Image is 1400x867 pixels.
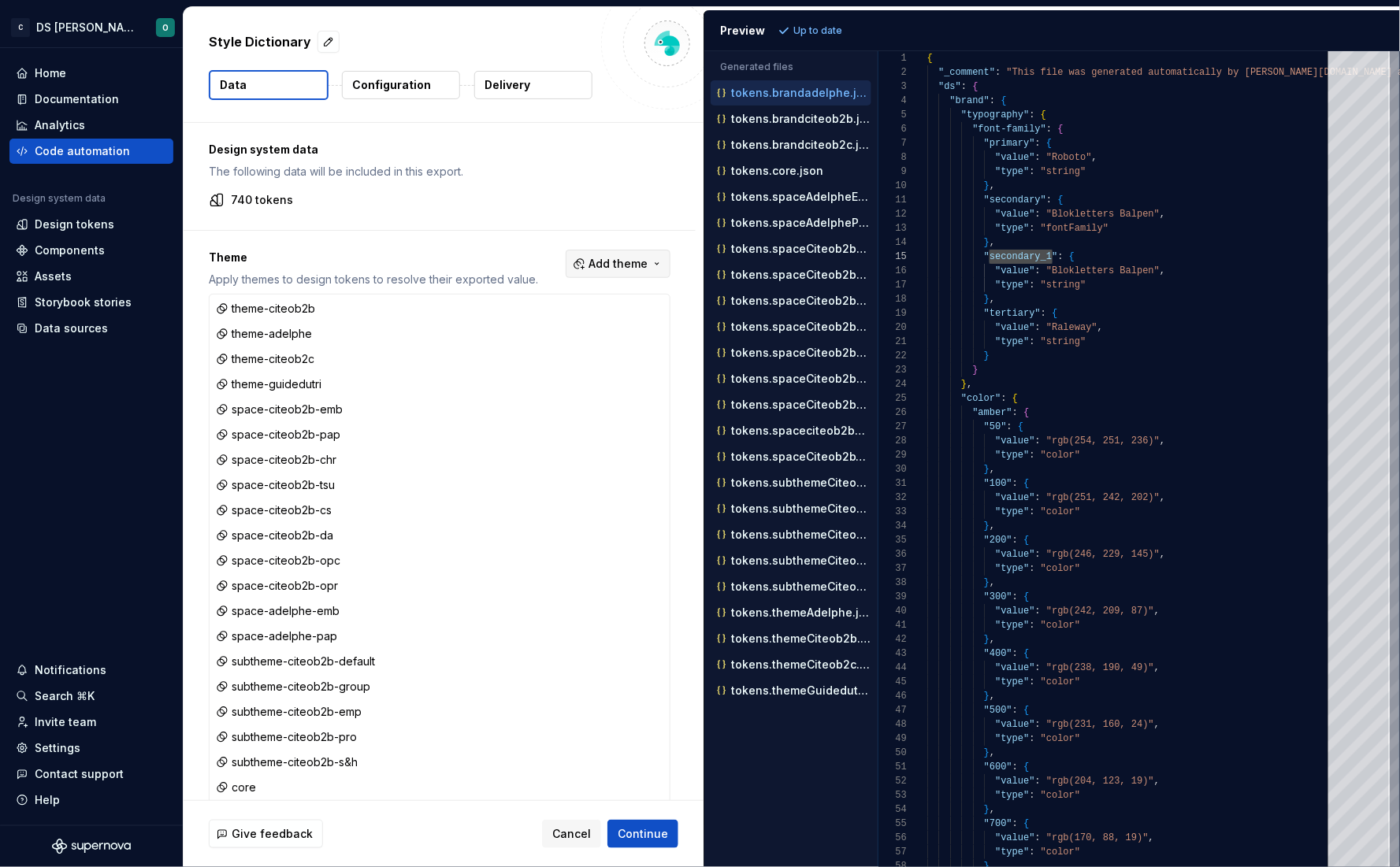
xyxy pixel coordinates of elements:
[1012,591,1018,602] span: :
[1160,492,1165,503] span: ,
[793,24,842,37] p: Up to date
[1160,549,1165,560] span: ,
[878,476,907,491] div: 31
[984,648,1012,659] span: "400"
[35,792,60,808] div: Help
[1041,620,1080,631] span: "color"
[35,243,105,258] div: Components
[474,71,592,99] button: Delivery
[1046,124,1052,135] span: :
[972,124,1046,135] span: "font-family"
[927,53,933,64] span: {
[216,301,315,317] div: theme-citeob2b
[984,478,1012,489] span: "100"
[1035,549,1041,560] span: :
[711,110,871,128] button: tokens.brandciteob2b.json
[878,221,907,235] div: 13
[589,256,648,272] span: Add theme
[731,113,871,125] p: tokens.brandciteob2b.json
[1041,676,1080,687] span: "color"
[552,826,591,842] span: Cancel
[9,113,173,138] a: Analytics
[1154,662,1160,673] span: ,
[878,519,907,533] div: 34
[216,679,370,695] div: subtheme-citeob2b-group
[1057,195,1063,206] span: {
[1052,308,1057,319] span: {
[1092,152,1097,163] span: ,
[9,761,173,787] button: Contact support
[1046,606,1154,617] span: "rgb(242, 209, 87)"
[995,322,1034,333] span: "value"
[731,632,871,645] p: tokens.themeCiteob2b.json
[711,552,871,569] button: tokens.subthemeCiteob2bPro.json
[878,377,907,391] div: 24
[1029,620,1034,631] span: :
[352,77,431,93] p: Configuration
[878,94,907,108] div: 4
[984,294,990,305] span: }
[995,265,1034,276] span: "value"
[878,136,907,150] div: 7
[711,500,871,517] button: tokens.subthemeCiteob2bEmp.json
[878,491,907,505] div: 32
[731,450,871,463] p: tokens.spaceCiteob2bTsu.json
[1029,336,1034,347] span: :
[52,839,131,854] a: Supernova Logo
[9,710,173,735] a: Invite team
[731,528,871,541] p: tokens.subthemeCiteob2bGroup.json
[731,320,871,333] p: tokens.spaceCiteob2bEmb.json
[1029,166,1034,177] span: :
[35,320,108,336] div: Data sources
[216,351,314,367] div: theme-citeob2c
[1046,322,1097,333] span: "Raleway"
[878,80,907,94] div: 3
[711,656,871,673] button: tokens.themeCiteob2c.json
[35,269,72,284] div: Assets
[342,71,460,99] button: Configuration
[216,502,332,518] div: space-citeob2b-cs
[731,398,871,411] p: tokens.spaceCiteob2bPap.json
[878,647,907,661] div: 43
[878,65,907,80] div: 2
[731,243,871,255] p: tokens.spaceCiteob2bChr.json
[711,344,871,361] button: tokens.spaceCiteob2bOpc.json
[35,217,114,232] div: Design tokens
[162,21,169,34] div: O
[972,407,1012,418] span: "amber"
[995,662,1034,673] span: "value"
[1001,95,1006,106] span: {
[1160,265,1165,276] span: ,
[1035,492,1041,503] span: :
[1012,648,1018,659] span: :
[1046,435,1160,446] span: "rgb(254, 251, 236)"
[878,335,907,349] div: 21
[216,654,375,669] div: subtheme-citeob2b-default
[878,292,907,306] div: 18
[878,122,907,136] div: 6
[9,87,173,112] a: Documentation
[35,91,119,107] div: Documentation
[967,379,972,390] span: ,
[711,396,871,413] button: tokens.spaceCiteob2bPap.json
[1069,251,1075,262] span: {
[984,350,990,361] span: }
[607,820,678,848] button: Continue
[1046,492,1160,503] span: "rgb(251, 242, 202)"
[9,238,173,263] a: Components
[878,618,907,632] div: 41
[216,452,336,468] div: space-citeob2b-chr
[36,20,137,35] div: DS [PERSON_NAME]
[711,318,871,335] button: tokens.spaceCiteob2bEmb.json
[1041,308,1046,319] span: :
[1029,506,1034,517] span: :
[731,372,871,385] p: tokens.spaceCiteob2bOpr.json
[984,180,990,191] span: }
[1023,591,1029,602] span: {
[1035,152,1041,163] span: :
[35,65,66,81] div: Home
[216,326,312,342] div: theme-adelphe
[9,264,173,289] a: Assets
[711,448,871,465] button: tokens.spaceCiteob2bTsu.json
[1046,152,1092,163] span: "Roboto"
